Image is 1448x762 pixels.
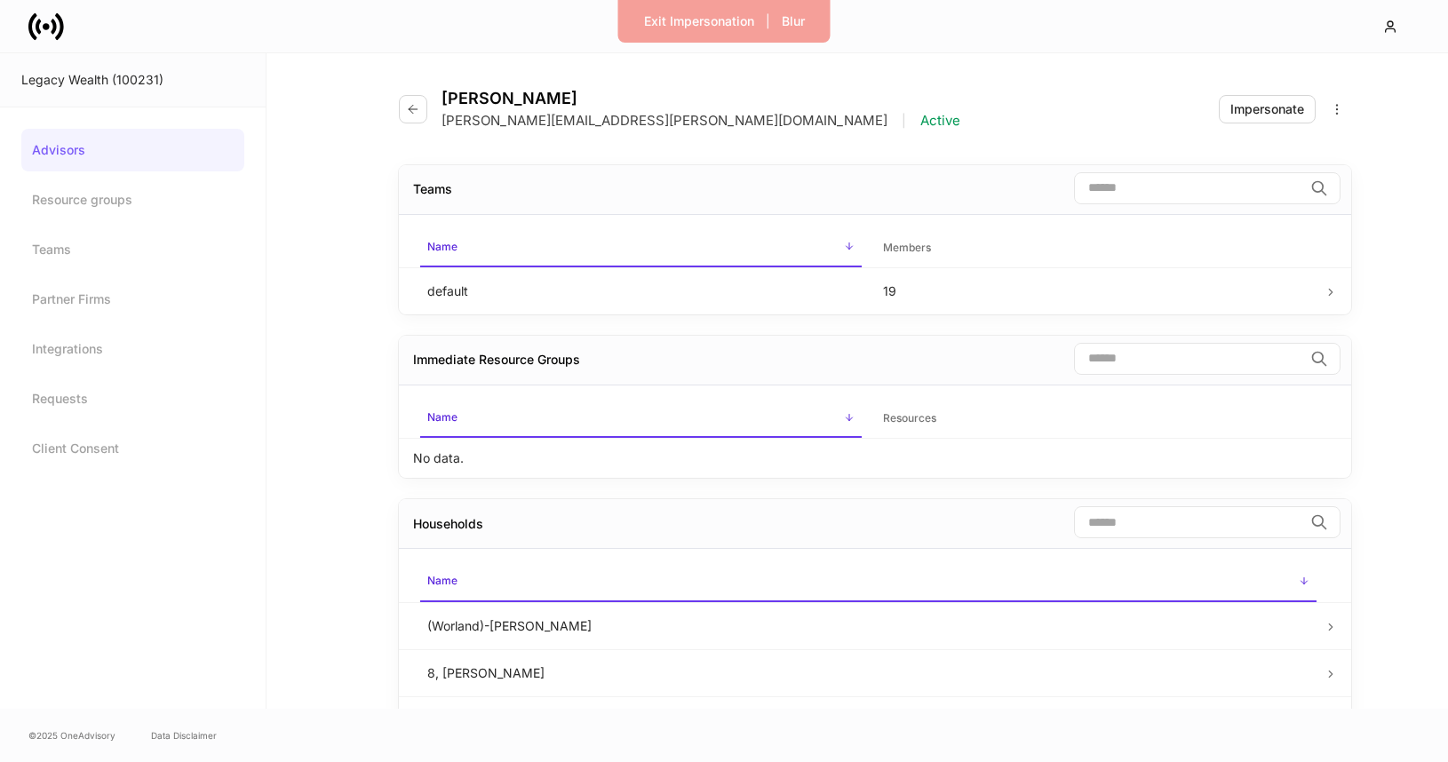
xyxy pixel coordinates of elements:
td: 8, [PERSON_NAME] [413,649,1324,696]
button: Impersonate [1219,95,1316,123]
div: Teams [413,180,452,198]
div: Blur [782,12,805,30]
a: Teams [21,228,244,271]
td: ?, Rich [413,696,1324,743]
h6: Name [427,572,457,589]
button: Blur [770,7,816,36]
td: (Worland)-[PERSON_NAME] [413,602,1324,649]
a: Partner Firms [21,278,244,321]
a: Resource groups [21,179,244,221]
h6: Members [883,239,931,256]
td: default [413,267,869,314]
span: Resources [876,401,1317,437]
a: Advisors [21,129,244,171]
span: Name [420,229,862,267]
h6: Resources [883,409,936,426]
div: Exit Impersonation [644,12,754,30]
h4: [PERSON_NAME] [442,89,960,108]
p: No data. [413,449,464,467]
div: Impersonate [1230,100,1304,118]
h6: Name [427,238,457,255]
button: Exit Impersonation [633,7,766,36]
a: Client Consent [21,427,244,470]
span: © 2025 OneAdvisory [28,728,115,742]
span: Members [876,230,1317,266]
div: Immediate Resource Groups [413,351,580,369]
a: Data Disclaimer [151,728,217,742]
a: Integrations [21,328,244,370]
div: Legacy Wealth (100231) [21,71,244,89]
td: 19 [869,267,1325,314]
span: Name [420,400,862,438]
span: Name [420,563,1317,601]
div: Households [413,515,483,533]
a: Requests [21,377,244,420]
p: | [902,112,906,130]
h6: Name [427,409,457,425]
p: [PERSON_NAME][EMAIL_ADDRESS][PERSON_NAME][DOMAIN_NAME] [442,112,887,130]
p: Active [920,112,960,130]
